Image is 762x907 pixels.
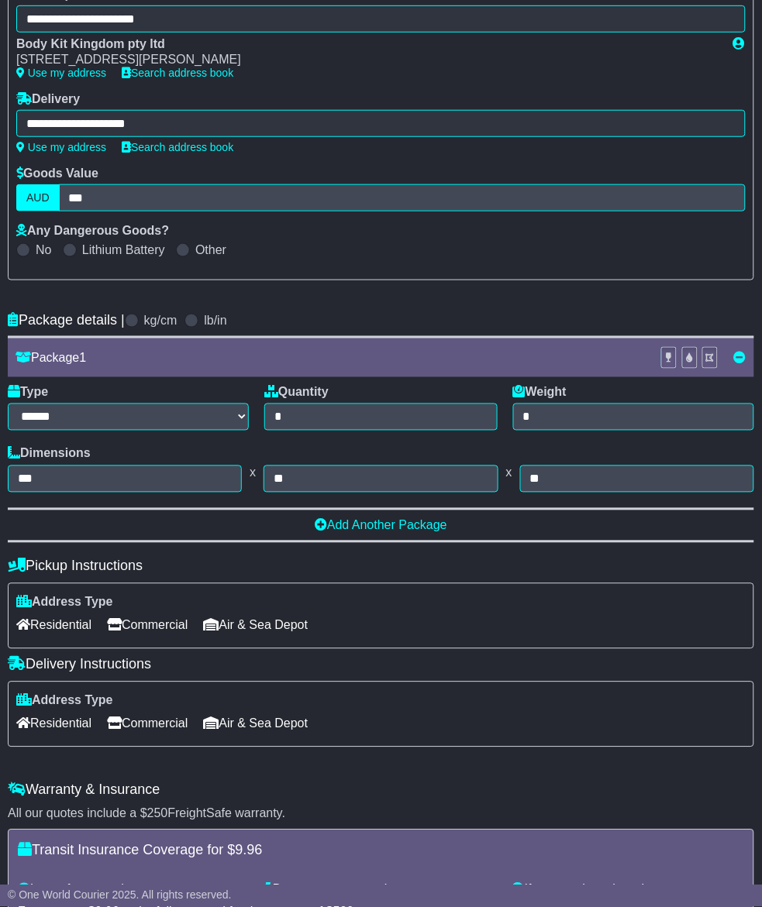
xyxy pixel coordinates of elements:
h4: Warranty & Insurance [8,782,754,799]
h4: Package details | [8,312,125,328]
span: x [498,466,520,480]
label: Other [195,242,226,257]
span: Residential [16,712,91,736]
a: Use my address [16,141,106,153]
div: Damage to your package [257,882,505,897]
span: Commercial [107,613,188,637]
div: Body Kit Kingdom pty ltd [16,36,718,51]
label: lb/in [204,313,226,328]
label: Weight [513,385,567,400]
label: Quantity [264,385,329,400]
span: x [242,466,264,480]
a: Search address book [122,67,233,79]
h4: Transit Insurance Coverage for $ [18,843,744,859]
label: Address Type [16,595,113,610]
label: Any Dangerous Goods? [16,223,169,238]
a: Add Another Package [315,519,447,532]
label: Type [8,385,48,400]
span: 250 [147,807,168,820]
div: Package [8,351,653,366]
div: [STREET_ADDRESS][PERSON_NAME] [16,52,718,67]
div: If your package is stolen [505,882,752,897]
div: All our quotes include a $ FreightSafe warranty. [8,806,754,821]
span: Residential [16,613,91,637]
span: Air & Sea Depot [204,613,309,637]
h4: Pickup Instructions [8,558,754,575]
span: 1 [79,352,86,365]
label: kg/cm [144,313,178,328]
div: Loss of your package [10,882,257,897]
a: Search address book [122,141,233,153]
h4: Delivery Instructions [8,657,754,673]
span: 9.96 [235,843,262,858]
label: Delivery [16,91,80,106]
a: Use my address [16,67,106,79]
span: Air & Sea Depot [204,712,309,736]
label: Dimensions [8,446,91,461]
span: © One World Courier 2025. All rights reserved. [8,889,232,902]
a: Remove this item [734,352,746,365]
label: AUD [16,184,60,211]
label: Lithium Battery [82,242,165,257]
label: No [36,242,51,257]
label: Goods Value [16,166,98,180]
label: Address Type [16,693,113,708]
span: Commercial [107,712,188,736]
